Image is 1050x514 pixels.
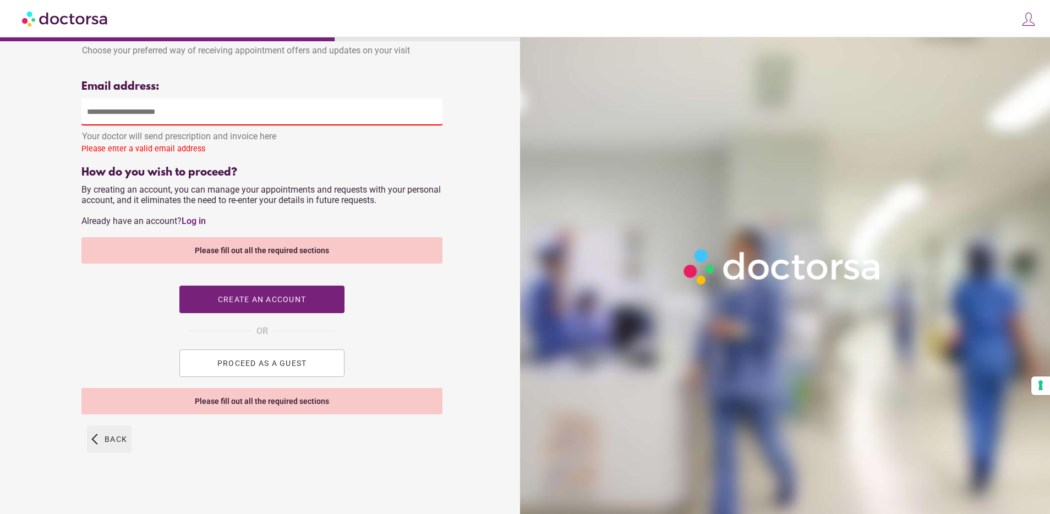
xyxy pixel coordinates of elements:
div: Your doctor will send prescription and invoice here [81,125,442,141]
span: PROCEED AS A GUEST [217,359,307,368]
img: Doctorsa.com [22,6,109,31]
img: icons8-customer-100.png [1021,12,1036,27]
span: Create an account [218,295,306,304]
button: PROCEED AS A GUEST [179,349,344,377]
button: arrow_back_ios Back [87,425,132,453]
span: OR [256,324,268,338]
span: By creating an account, you can manage your appointments and requests with your personal account,... [81,184,441,226]
div: How do you wish to proceed? [81,166,442,179]
a: Log in [182,216,206,226]
div: Please fill out all the required sections [81,237,442,264]
span: Back [105,435,127,444]
div: Please fill out all the required sections [81,388,442,414]
button: Create an account [179,286,344,313]
div: Choose your preferred way of receiving appointment offers and updates on your visit [81,40,442,56]
div: Email address: [81,80,442,93]
img: Logo-Doctorsa-trans-White-partial-flat.png [678,243,888,290]
button: Your consent preferences for tracking technologies [1031,376,1050,395]
div: Please enter a valid email address [81,144,442,158]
